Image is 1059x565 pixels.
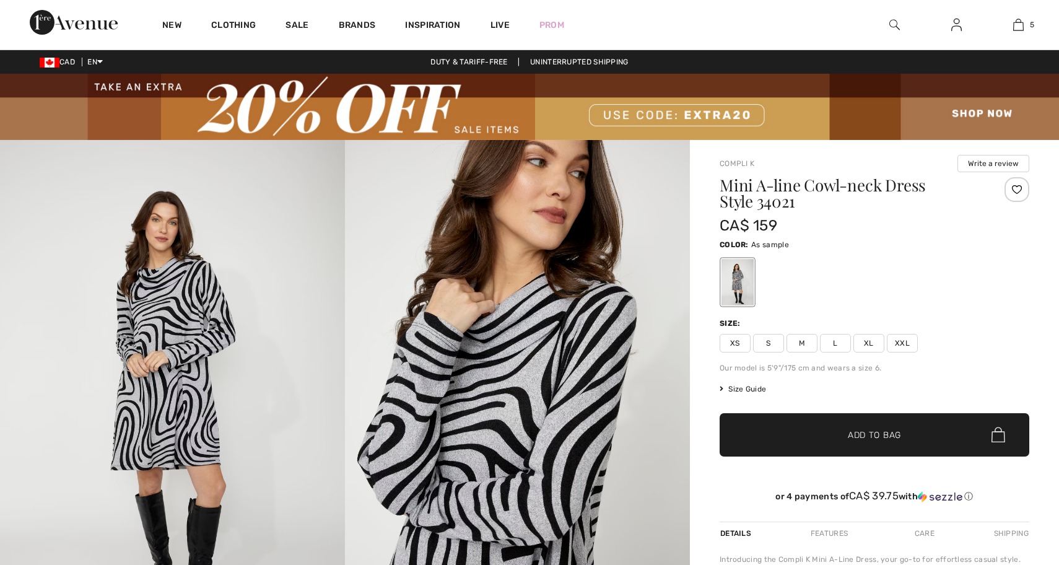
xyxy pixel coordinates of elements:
a: Brands [339,20,376,33]
a: Live [490,19,510,32]
div: Size: [720,318,743,329]
h1: Mini A-line Cowl-neck Dress Style 34021 [720,177,978,209]
a: Clothing [211,20,256,33]
img: Canadian Dollar [40,58,59,68]
div: or 4 payments of with [720,490,1029,502]
span: EN [87,58,103,66]
div: Shipping [991,522,1029,545]
img: My Info [951,17,962,32]
div: Details [720,522,754,545]
a: Prom [539,19,564,32]
div: Our model is 5'9"/175 cm and wears a size 6. [720,362,1029,374]
img: My Bag [1013,17,1024,32]
span: XS [720,334,751,353]
div: Features [800,522,858,545]
div: or 4 payments ofCA$ 39.75withSezzle Click to learn more about Sezzle [720,490,1029,507]
span: Color: [720,240,749,249]
a: New [162,20,181,33]
div: Care [904,522,945,545]
span: Add to Bag [848,428,901,441]
img: 1ère Avenue [30,10,118,35]
a: 5 [988,17,1048,32]
span: CAD [40,58,80,66]
div: As sample [721,259,754,305]
a: Compli K [720,159,754,168]
span: XL [853,334,884,353]
span: CA$ 159 [720,217,777,234]
span: L [820,334,851,353]
span: Inspiration [405,20,460,33]
span: S [753,334,784,353]
img: search the website [889,17,900,32]
img: Sezzle [918,491,962,502]
a: Sign In [941,17,972,33]
button: Add to Bag [720,413,1029,457]
a: Sale [285,20,308,33]
button: Write a review [957,155,1029,172]
span: CA$ 39.75 [849,489,899,502]
span: M [787,334,817,353]
span: As sample [751,240,789,249]
span: Size Guide [720,383,766,395]
span: XXL [887,334,918,353]
span: 5 [1030,19,1034,30]
img: Bag.svg [991,427,1005,443]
